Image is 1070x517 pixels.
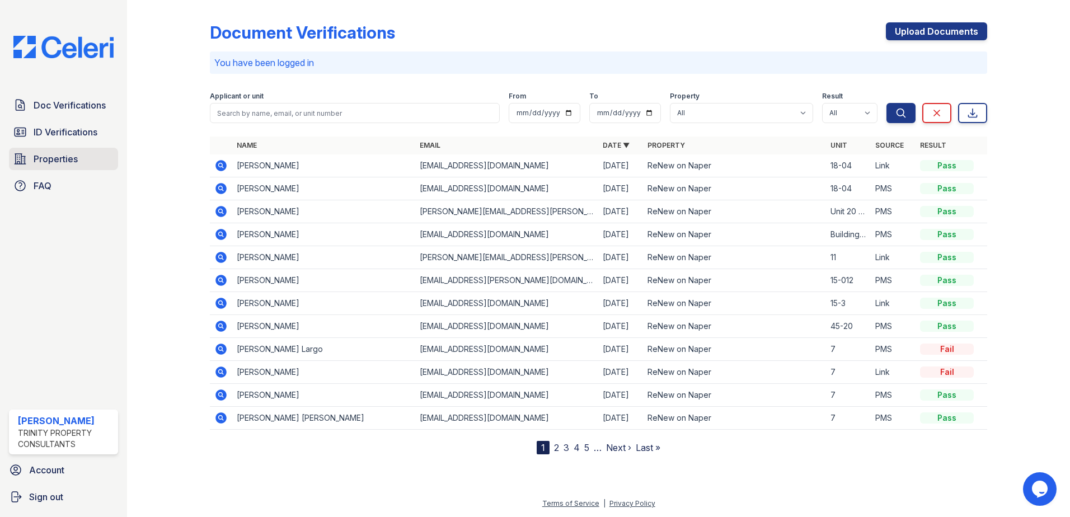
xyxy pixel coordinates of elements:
td: [EMAIL_ADDRESS][DOMAIN_NAME] [415,154,598,177]
td: ReNew on Naper [643,246,826,269]
td: [DATE] [598,292,643,315]
td: Link [871,292,916,315]
td: [PERSON_NAME][EMAIL_ADDRESS][PERSON_NAME][DOMAIN_NAME] [415,200,598,223]
a: Date ▼ [603,141,630,149]
td: [EMAIL_ADDRESS][DOMAIN_NAME] [415,338,598,361]
td: [DATE] [598,361,643,384]
a: Email [420,141,440,149]
a: Next › [606,442,631,453]
td: [PERSON_NAME] [232,384,415,407]
td: ReNew on Naper [643,292,826,315]
div: [PERSON_NAME] [18,414,114,427]
div: Pass [920,389,974,401]
a: Result [920,141,946,149]
span: Properties [34,152,78,166]
span: Doc Verifications [34,98,106,112]
span: ID Verifications [34,125,97,139]
label: Result [822,92,843,101]
td: PMS [871,200,916,223]
a: Sign out [4,486,123,508]
td: ReNew on Naper [643,407,826,430]
div: Fail [920,344,974,355]
a: Unit [830,141,847,149]
div: Pass [920,412,974,424]
a: Privacy Policy [609,499,655,507]
label: Applicant or unit [210,92,264,101]
a: FAQ [9,175,118,197]
a: Doc Verifications [9,94,118,116]
td: [DATE] [598,384,643,407]
td: 11 [826,246,871,269]
span: … [594,441,602,454]
img: CE_Logo_Blue-a8612792a0a2168367f1c8372b55b34899dd931a85d93a1a3d3e32e68fde9ad4.png [4,36,123,58]
label: To [589,92,598,101]
td: PMS [871,177,916,200]
td: ReNew on Naper [643,361,826,384]
div: Pass [920,229,974,240]
a: 3 [564,442,569,453]
td: PMS [871,407,916,430]
td: Unit 20 building 45 [826,200,871,223]
td: [DATE] [598,269,643,292]
div: Pass [920,321,974,332]
td: [DATE] [598,200,643,223]
div: Trinity Property Consultants [18,427,114,450]
div: Document Verifications [210,22,395,43]
td: 15-012 [826,269,871,292]
td: Link [871,154,916,177]
a: Source [875,141,904,149]
td: [PERSON_NAME] [232,154,415,177]
td: [DATE] [598,338,643,361]
td: [DATE] [598,223,643,246]
td: [PERSON_NAME] [232,177,415,200]
div: Pass [920,275,974,286]
td: [EMAIL_ADDRESS][PERSON_NAME][DOMAIN_NAME] [415,269,598,292]
div: | [603,499,606,507]
td: ReNew on Naper [643,223,826,246]
td: [DATE] [598,315,643,338]
td: 15-3 [826,292,871,315]
td: [DATE] [598,246,643,269]
td: [PERSON_NAME] [232,361,415,384]
span: Account [29,463,64,477]
td: Link [871,361,916,384]
a: 2 [554,442,559,453]
td: [PERSON_NAME][EMAIL_ADDRESS][PERSON_NAME][DOMAIN_NAME] [415,246,598,269]
td: [EMAIL_ADDRESS][DOMAIN_NAME] [415,361,598,384]
div: Pass [920,252,974,263]
div: Pass [920,206,974,217]
td: Link [871,246,916,269]
td: [DATE] [598,177,643,200]
td: 7 [826,361,871,384]
div: Fail [920,366,974,378]
a: 5 [584,442,589,453]
td: 7 [826,338,871,361]
td: PMS [871,384,916,407]
td: [EMAIL_ADDRESS][DOMAIN_NAME] [415,384,598,407]
td: [PERSON_NAME] [232,223,415,246]
td: [DATE] [598,154,643,177]
div: Pass [920,160,974,171]
td: [EMAIL_ADDRESS][DOMAIN_NAME] [415,315,598,338]
td: PMS [871,223,916,246]
a: Last » [636,442,660,453]
td: ReNew on Naper [643,154,826,177]
label: Property [670,92,700,101]
td: Building 18 unit 7 [826,223,871,246]
span: Sign out [29,490,63,504]
td: 18-04 [826,177,871,200]
td: ReNew on Naper [643,177,826,200]
td: [PERSON_NAME] [232,315,415,338]
td: [DATE] [598,407,643,430]
p: You have been logged in [214,56,983,69]
td: [PERSON_NAME] [232,200,415,223]
div: Pass [920,183,974,194]
div: 1 [537,441,550,454]
td: ReNew on Naper [643,200,826,223]
td: [EMAIL_ADDRESS][DOMAIN_NAME] [415,292,598,315]
td: [PERSON_NAME] [232,292,415,315]
td: 18-04 [826,154,871,177]
input: Search by name, email, or unit number [210,103,500,123]
td: [EMAIL_ADDRESS][DOMAIN_NAME] [415,223,598,246]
